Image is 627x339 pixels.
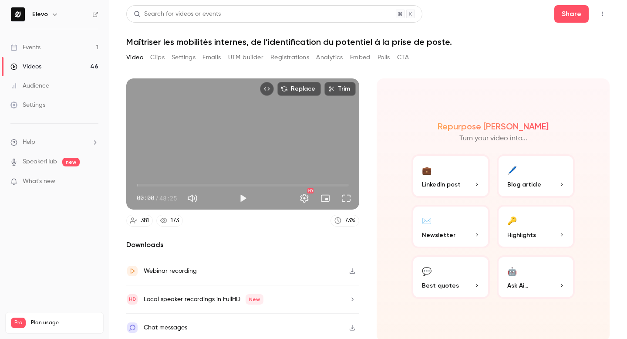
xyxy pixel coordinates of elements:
[507,180,541,189] span: Blog article
[171,216,179,225] div: 173
[156,215,183,227] a: 173
[317,190,334,207] button: Turn on miniplayer
[23,138,35,147] span: Help
[126,51,143,64] button: Video
[246,294,263,305] span: New
[10,62,41,71] div: Videos
[497,154,575,198] button: 🖊️Blog article
[596,7,610,21] button: Top Bar Actions
[155,193,158,203] span: /
[507,214,517,227] div: 🔑
[459,133,527,144] p: Turn your video into...
[277,82,321,96] button: Replace
[10,81,49,90] div: Audience
[144,294,263,305] div: Local speaker recordings in FullHD
[378,51,390,64] button: Polls
[497,205,575,248] button: 🔑Highlights
[422,281,459,290] span: Best quotes
[88,178,98,186] iframe: Noticeable Trigger
[32,10,48,19] h6: Elevo
[144,322,187,333] div: Chat messages
[507,281,528,290] span: Ask Ai...
[497,255,575,299] button: 🤖Ask Ai...
[507,163,517,176] div: 🖊️
[11,318,26,328] span: Pro
[10,138,98,147] li: help-dropdown-opener
[126,240,359,250] h2: Downloads
[10,101,45,109] div: Settings
[554,5,589,23] button: Share
[172,51,196,64] button: Settings
[137,193,154,203] span: 00:00
[397,51,409,64] button: CTA
[234,190,252,207] button: Play
[507,231,536,240] span: Highlights
[150,51,165,64] button: Clips
[141,216,149,225] div: 381
[62,158,80,166] span: new
[422,264,431,278] div: 💬
[31,319,98,326] span: Plan usage
[350,51,371,64] button: Embed
[202,51,221,64] button: Emails
[422,231,455,240] span: Newsletter
[126,215,153,227] a: 381
[296,190,313,207] button: Settings
[10,43,40,52] div: Events
[422,163,431,176] div: 💼
[422,180,461,189] span: LinkedIn post
[260,82,274,96] button: Embed video
[324,82,356,96] button: Trim
[228,51,263,64] button: UTM builder
[159,193,177,203] span: 48:25
[345,216,355,225] div: 73 %
[316,51,343,64] button: Analytics
[11,7,25,21] img: Elevo
[337,190,355,207] button: Full screen
[422,214,431,227] div: ✉️
[507,264,517,278] div: 🤖
[330,215,359,227] a: 73%
[23,157,57,166] a: SpeakerHub
[144,266,197,276] div: Webinar recording
[134,10,221,19] div: Search for videos or events
[438,121,549,132] h2: Repurpose [PERSON_NAME]
[411,255,490,299] button: 💬Best quotes
[307,188,313,193] div: HD
[137,193,177,203] div: 00:00
[23,177,55,186] span: What's new
[126,37,610,47] h1: Maîtriser les mobilités internes, de l’identification du potentiel à la prise de poste.
[184,190,201,207] button: Mute
[411,154,490,198] button: 💼LinkedIn post
[411,205,490,248] button: ✉️Newsletter
[270,51,309,64] button: Registrations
